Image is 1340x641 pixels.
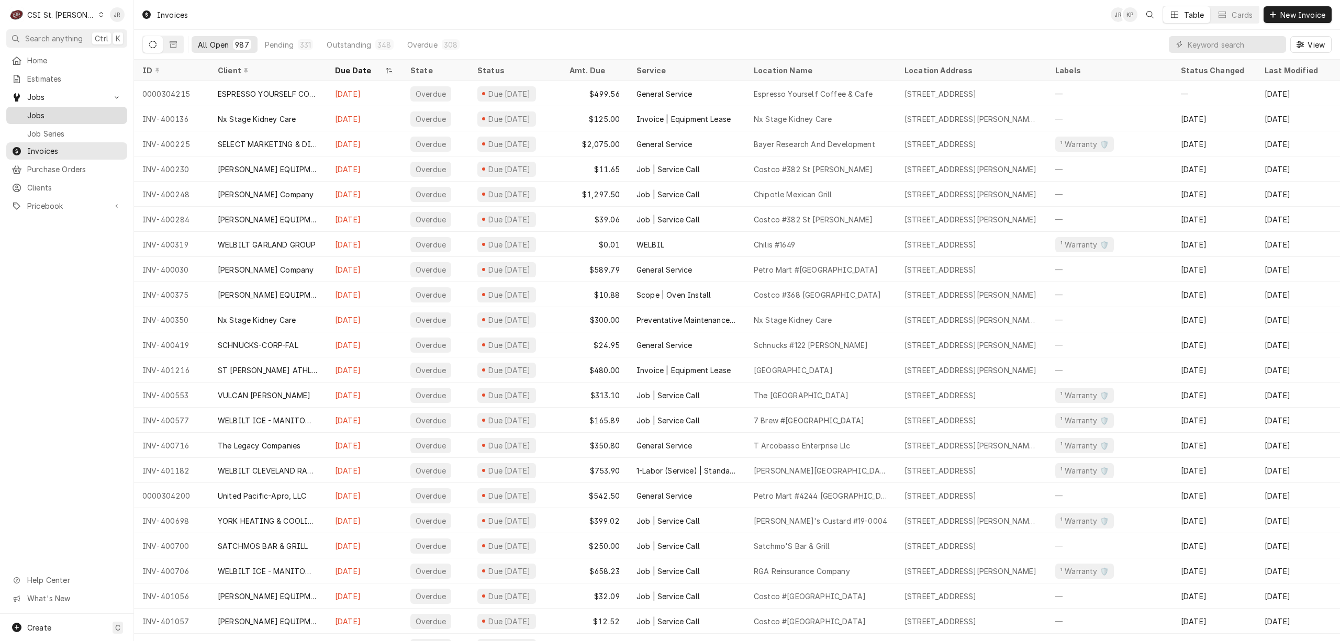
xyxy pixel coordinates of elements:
[1059,515,1110,526] div: ¹ Warranty 🛡️
[487,164,532,175] div: Due [DATE]
[134,458,209,483] div: INV-401182
[561,332,628,357] div: $24.95
[415,541,447,552] div: Overdue
[904,340,1037,351] div: [STREET_ADDRESS][PERSON_NAME]
[327,257,402,282] div: [DATE]
[415,189,447,200] div: Overdue
[27,200,106,211] span: Pricebook
[1305,39,1327,50] span: View
[327,433,402,458] div: [DATE]
[1264,6,1332,23] button: New Invoice
[27,128,122,139] span: Job Series
[6,52,127,69] a: Home
[218,289,318,300] div: [PERSON_NAME] EQUIPMENT MANUFACTURING
[6,590,127,607] a: Go to What's New
[218,515,318,526] div: YORK HEATING & COOLING
[134,383,209,408] div: INV-400553
[300,39,311,50] div: 331
[1111,7,1125,22] div: Jessica Rentfro's Avatar
[561,307,628,332] div: $300.00
[6,179,127,196] a: Clients
[327,357,402,383] div: [DATE]
[754,541,830,552] div: Satchmo'S Bar & Grill
[561,106,628,131] div: $125.00
[25,33,83,44] span: Search anything
[1256,282,1332,307] div: [DATE]
[561,357,628,383] div: $480.00
[1256,508,1332,533] div: [DATE]
[754,440,850,451] div: T Arcobasso Enterprise Llc
[1172,307,1256,332] div: [DATE]
[134,558,209,583] div: INV-400706
[1256,558,1332,583] div: [DATE]
[561,383,628,408] div: $313.10
[487,340,532,351] div: Due [DATE]
[636,490,692,501] div: General Service
[415,515,447,526] div: Overdue
[134,81,209,106] div: 0000304215
[636,515,700,526] div: Job | Service Call
[1256,533,1332,558] div: [DATE]
[415,88,447,99] div: Overdue
[1059,415,1110,426] div: ¹ Warranty 🛡️
[134,257,209,282] div: INV-400030
[415,314,447,325] div: Overdue
[1256,182,1332,207] div: [DATE]
[218,239,316,250] div: WELBILT GARLAND GROUP
[487,139,532,150] div: Due [DATE]
[198,39,229,50] div: All Open
[636,440,692,451] div: General Service
[561,508,628,533] div: $399.02
[1172,357,1256,383] div: [DATE]
[415,214,447,225] div: Overdue
[134,207,209,232] div: INV-400284
[487,390,532,401] div: Due [DATE]
[134,332,209,357] div: INV-400419
[415,415,447,426] div: Overdue
[487,465,532,476] div: Due [DATE]
[327,282,402,307] div: [DATE]
[1256,156,1332,182] div: [DATE]
[27,182,122,193] span: Clients
[1256,232,1332,257] div: [DATE]
[487,289,532,300] div: Due [DATE]
[415,465,447,476] div: Overdue
[754,189,832,200] div: Chipotle Mexican Grill
[561,282,628,307] div: $10.88
[1256,483,1332,508] div: [DATE]
[1047,483,1172,508] div: —
[487,415,532,426] div: Due [DATE]
[487,541,532,552] div: Due [DATE]
[1047,307,1172,332] div: —
[335,65,383,76] div: Due Date
[1290,36,1332,53] button: View
[1142,6,1158,23] button: Open search
[9,7,24,22] div: CSI St. Louis's Avatar
[636,139,692,150] div: General Service
[754,114,832,125] div: Nx Stage Kidney Care
[1172,257,1256,282] div: [DATE]
[415,289,447,300] div: Overdue
[561,257,628,282] div: $589.79
[6,142,127,160] a: Invoices
[27,164,122,175] span: Purchase Orders
[1055,65,1164,76] div: Labels
[1047,81,1172,106] div: —
[6,29,127,48] button: Search anythingCtrlK
[218,189,314,200] div: [PERSON_NAME] Company
[636,264,692,275] div: General Service
[636,214,700,225] div: Job | Service Call
[561,207,628,232] div: $39.06
[134,131,209,156] div: INV-400225
[415,239,447,250] div: Overdue
[1265,65,1321,76] div: Last Modified
[1256,106,1332,131] div: [DATE]
[134,106,209,131] div: INV-400136
[487,88,532,99] div: Due [DATE]
[636,164,700,175] div: Job | Service Call
[754,465,888,476] div: [PERSON_NAME][GEOGRAPHIC_DATA]
[904,515,1038,526] div: [STREET_ADDRESS][PERSON_NAME][PERSON_NAME]
[327,232,402,257] div: [DATE]
[27,110,122,121] span: Jobs
[636,114,731,125] div: Invoice | Equipment Lease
